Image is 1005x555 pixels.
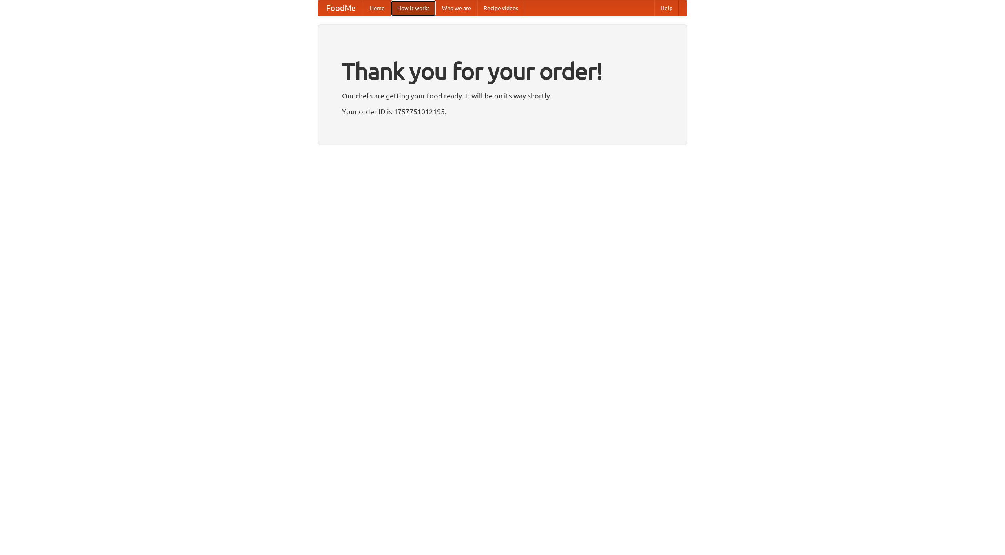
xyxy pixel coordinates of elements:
[391,0,436,16] a: How it works
[364,0,391,16] a: Home
[342,52,663,90] h1: Thank you for your order!
[436,0,477,16] a: Who we are
[318,0,364,16] a: FoodMe
[342,90,663,102] p: Our chefs are getting your food ready. It will be on its way shortly.
[342,106,663,117] p: Your order ID is 1757751012195.
[654,0,679,16] a: Help
[477,0,524,16] a: Recipe videos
